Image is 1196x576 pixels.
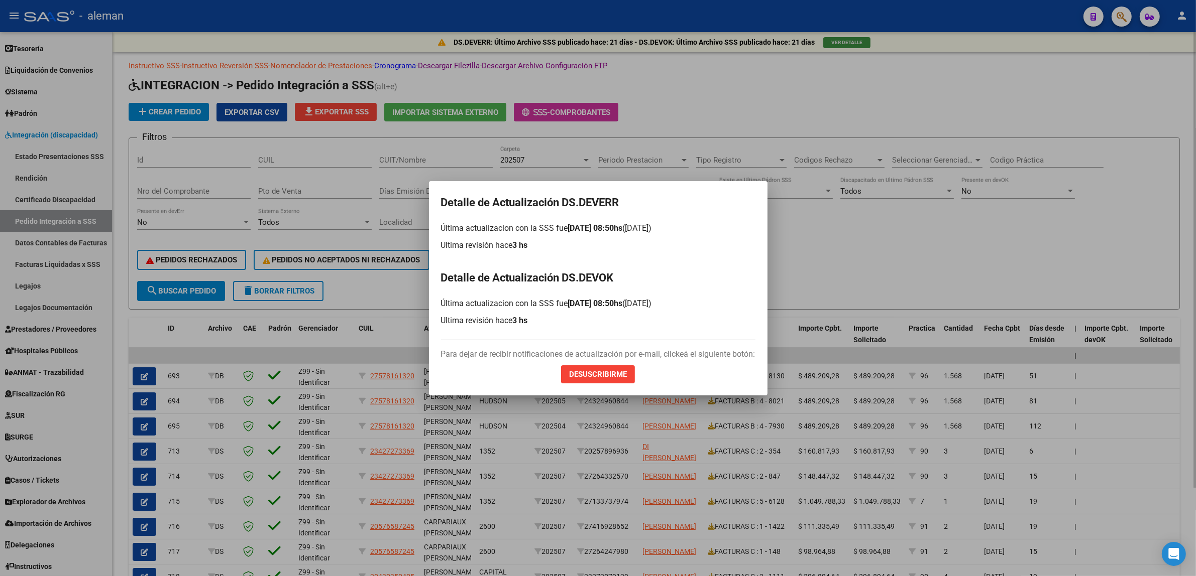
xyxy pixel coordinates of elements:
[441,268,755,287] h2: Detalle de Actualización DS.DEVOK
[441,193,755,212] h2: Detalle de Actualización DS.DEVERR
[441,348,755,360] p: Para dejar de recibir notificaciones de actualización por e-mail, clickeá el siguiente botón:
[568,223,623,233] span: [DATE] 08:50hs
[441,315,755,327] p: Ultima revisión hace
[441,298,755,310] p: Última actualizacion con la SSS fue ([DATE])
[513,240,528,250] span: 3 hs
[568,299,623,308] span: [DATE] 08:50hs
[441,222,755,234] p: Última actualizacion con la SSS fue ([DATE])
[569,370,627,379] span: Desuscribirme
[1162,542,1186,566] div: Open Intercom Messenger
[561,365,635,383] button: Desuscribirme
[513,316,528,325] span: 3 hs
[441,239,755,251] p: Ultima revisión hace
